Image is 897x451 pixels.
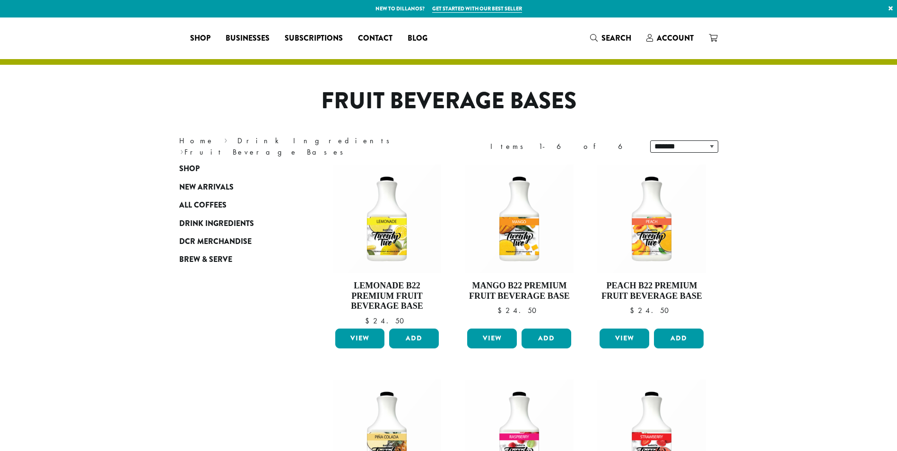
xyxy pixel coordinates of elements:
a: View [600,329,649,348]
a: DCR Merchandise [179,233,293,251]
span: Subscriptions [285,33,343,44]
span: Contact [358,33,392,44]
span: $ [365,316,373,326]
a: Get started with our best seller [432,5,522,13]
span: Drink Ingredients [179,218,254,230]
a: New Arrivals [179,178,293,196]
a: Peach B22 Premium Fruit Beverage Base $24.50 [597,165,706,325]
nav: Breadcrumb [179,135,435,158]
span: › [180,143,183,158]
span: › [224,132,227,147]
a: Drink Ingredients [237,136,396,146]
bdi: 24.50 [365,316,409,326]
h4: Peach B22 Premium Fruit Beverage Base [597,281,706,301]
a: Drink Ingredients [179,214,293,232]
span: $ [497,305,505,315]
a: Brew & Serve [179,251,293,269]
bdi: 24.50 [497,305,541,315]
a: Shop [179,160,293,178]
span: Search [601,33,631,43]
span: Account [657,33,694,43]
span: All Coffees [179,199,226,211]
span: DCR Merchandise [179,236,252,248]
a: View [335,329,385,348]
a: Lemonade B22 Premium Fruit Beverage Base $24.50 [333,165,442,325]
span: New Arrivals [179,182,234,193]
div: Items 1-6 of 6 [490,141,636,152]
a: View [467,329,517,348]
a: Shop [183,31,218,46]
bdi: 24.50 [630,305,673,315]
img: Peach-Stock-e1680894703696.png [597,165,706,273]
span: Businesses [226,33,270,44]
a: All Coffees [179,196,293,214]
a: Home [179,136,214,146]
button: Add [522,329,571,348]
a: Search [583,30,639,46]
span: $ [630,305,638,315]
img: Lemonade-Stock-e1680894368974.png [332,165,441,273]
img: Mango-Stock-e1680894587914.png [465,165,574,273]
span: Blog [408,33,427,44]
h1: Fruit Beverage Bases [172,87,725,115]
span: Shop [179,163,200,175]
span: Brew & Serve [179,254,232,266]
button: Add [389,329,439,348]
h4: Lemonade B22 Premium Fruit Beverage Base [333,281,442,312]
span: Shop [190,33,210,44]
h4: Mango B22 Premium Fruit Beverage Base [465,281,574,301]
button: Add [654,329,704,348]
a: Mango B22 Premium Fruit Beverage Base $24.50 [465,165,574,325]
